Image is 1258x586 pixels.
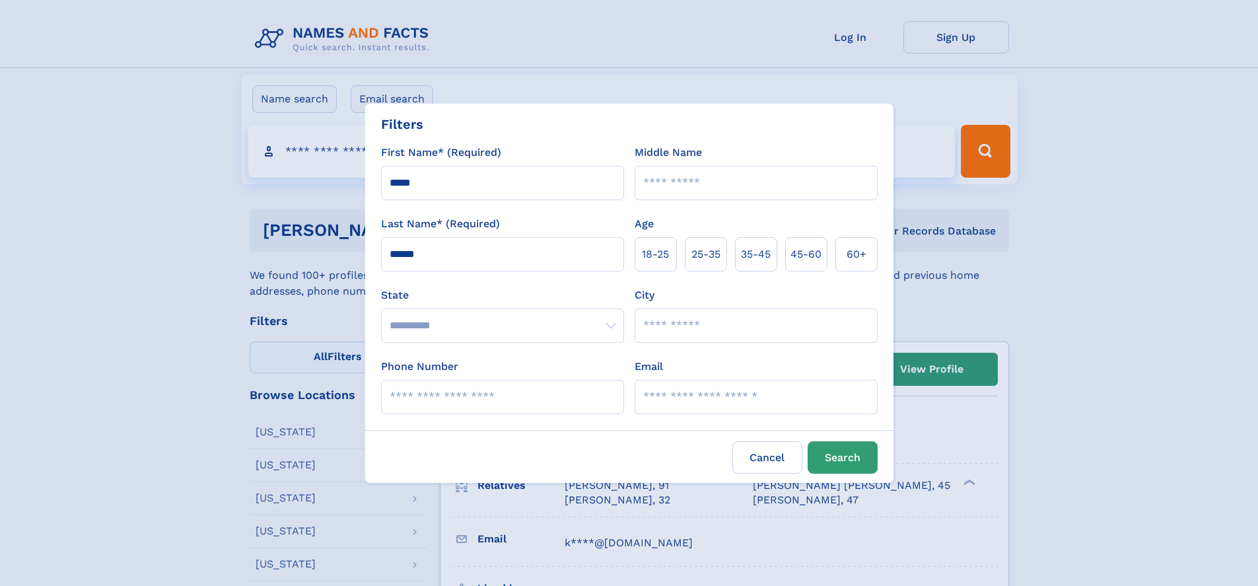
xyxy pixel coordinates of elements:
button: Search [808,441,878,474]
label: Middle Name [635,145,702,161]
span: 60+ [847,246,866,262]
label: City [635,287,654,303]
span: 25‑35 [691,246,720,262]
label: First Name* (Required) [381,145,501,161]
label: Age [635,216,654,232]
label: Last Name* (Required) [381,216,500,232]
label: Phone Number [381,359,458,375]
label: State [381,287,624,303]
span: 18‑25 [642,246,669,262]
span: 45‑60 [790,246,821,262]
label: Email [635,359,663,375]
label: Cancel [732,441,802,474]
span: 35‑45 [741,246,771,262]
div: Filters [381,114,423,134]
